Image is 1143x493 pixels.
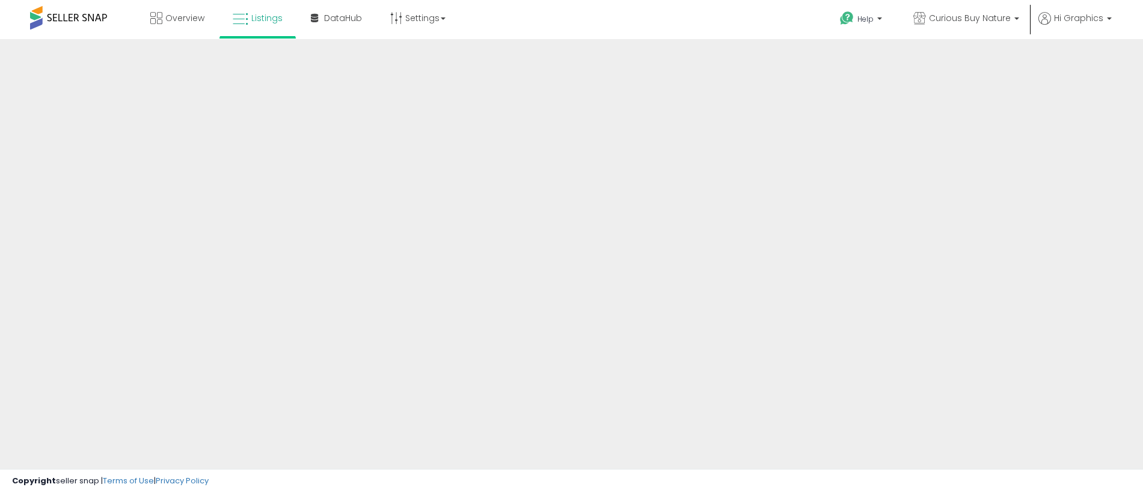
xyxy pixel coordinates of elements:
span: Hi Graphics [1054,12,1103,24]
span: Listings [251,12,283,24]
span: Help [857,14,874,24]
span: DataHub [324,12,362,24]
strong: Copyright [12,475,56,486]
span: Curious Buy Nature [929,12,1011,24]
a: Hi Graphics [1038,12,1112,39]
i: Get Help [839,11,854,26]
a: Help [830,2,894,39]
span: Overview [165,12,204,24]
div: seller snap | | [12,476,209,487]
a: Privacy Policy [156,475,209,486]
a: Terms of Use [103,475,154,486]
